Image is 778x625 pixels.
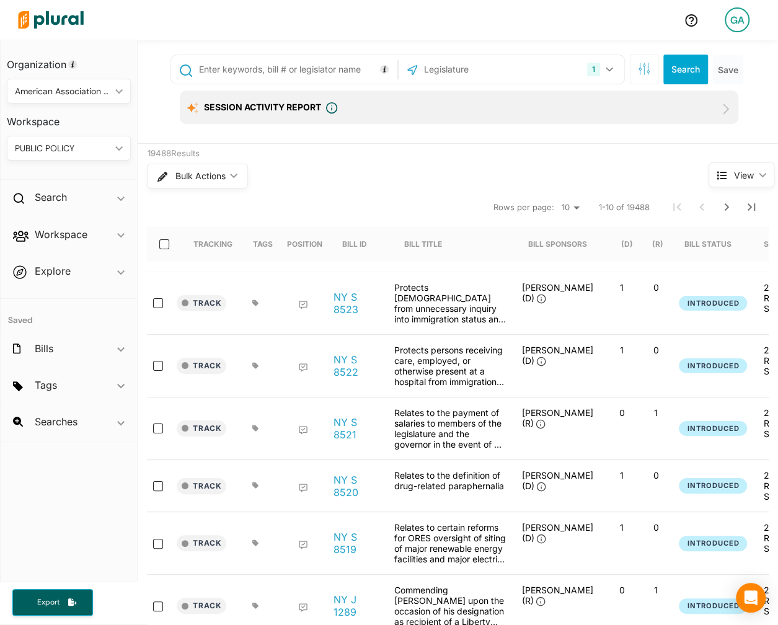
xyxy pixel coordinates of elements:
[67,59,78,70] div: Tooltip anchor
[286,227,322,262] div: Position
[342,239,366,249] div: Bill ID
[404,227,453,262] div: Bill Title
[177,535,226,551] button: Track
[387,407,511,450] div: Relates to the payment of salaries to members of the legislature and the governor in the event of...
[252,602,259,609] div: Add tags
[35,415,77,428] h2: Searches
[7,47,131,74] h3: Organization
[684,239,731,249] div: Bill Status
[679,296,747,311] button: Introduced
[736,583,766,613] div: Open Intercom Messenger
[333,353,380,378] a: NY S 8522
[298,483,308,493] div: Add Position Statement
[159,239,169,249] input: select-all-rows
[521,470,593,491] span: [PERSON_NAME] (D)
[379,64,390,75] div: Tooltip anchor
[679,536,747,551] button: Introduced
[7,104,131,131] h3: Workspace
[342,227,378,262] div: Bill ID
[197,58,394,81] input: Enter keywords, bill # or legislator name
[153,481,163,491] input: select-row-state-ny-2025_2026-s8520
[689,195,714,219] button: Previous Page
[387,470,511,502] div: Relates to the definition of drug-related paraphernalia
[528,239,586,249] div: Bill Sponsors
[177,358,226,374] button: Track
[587,63,600,76] div: 1
[521,282,593,303] span: [PERSON_NAME] (D)
[333,474,380,499] a: NY S 8520
[643,470,668,481] p: 0
[203,102,320,112] span: Session Activity Report
[714,195,739,219] button: Next Page
[609,282,634,293] p: 1
[643,585,668,595] p: 1
[521,407,593,428] span: [PERSON_NAME] (R)
[387,522,511,564] div: Relates to certain reforms for ORES oversight of siting of major renewable energy facilities and ...
[521,345,593,366] span: [PERSON_NAME] (D)
[643,522,668,533] p: 0
[147,164,248,188] button: Bulk Actions
[298,425,308,435] div: Add Position Statement
[15,85,110,98] div: American Association of Public Policy Professionals
[252,539,259,547] div: Add tags
[177,598,226,614] button: Track
[715,2,759,37] a: GA
[252,227,272,262] div: Tags
[609,470,634,481] p: 1
[599,202,650,214] span: 1-10 of 19488
[153,539,163,549] input: select-row-state-ny-2025_2026-s8519
[663,55,708,84] button: Search
[521,585,593,606] span: [PERSON_NAME] (R)
[713,55,743,84] button: Save
[153,601,163,611] input: select-row-state-ny-2025_2026-j1289
[286,239,322,249] div: Position
[725,7,749,32] div: GA
[684,227,742,262] div: Bill Status
[679,478,747,494] button: Introduced
[35,342,53,355] h2: Bills
[621,227,632,262] div: (D)
[177,420,226,437] button: Track
[35,190,67,204] h2: Search
[609,585,634,595] p: 0
[298,300,308,310] div: Add Position Statement
[252,482,259,489] div: Add tags
[609,345,634,355] p: 1
[12,589,93,616] button: Export
[252,299,259,307] div: Add tags
[739,195,764,219] button: Last Page
[333,291,380,316] a: NY S 8523
[15,142,110,155] div: PUBLIC POLICY
[252,239,272,249] div: Tags
[679,358,747,374] button: Introduced
[493,202,554,214] span: Rows per page:
[621,239,632,249] div: (D)
[177,295,226,311] button: Track
[333,416,380,441] a: NY S 8521
[638,63,650,73] span: Search Filters
[679,421,747,437] button: Introduced
[193,239,232,249] div: Tracking
[643,282,668,293] p: 0
[609,407,634,418] p: 0
[652,239,663,249] div: (R)
[333,531,380,556] a: NY S 8519
[193,227,232,262] div: Tracking
[153,361,163,371] input: select-row-state-ny-2025_2026-s8522
[609,522,634,533] p: 1
[387,282,511,324] div: Protects [DEMOGRAPHIC_DATA] from unnecessary inquiry into immigration status and restricting fede...
[29,597,68,608] span: Export
[35,264,71,278] h2: Explore
[35,378,57,392] h2: Tags
[734,169,754,182] span: View
[643,345,668,355] p: 0
[521,522,593,543] span: [PERSON_NAME] (D)
[175,172,225,180] span: Bulk Actions
[404,239,441,249] div: Bill Title
[147,148,661,160] div: 19488 Results
[643,407,668,418] p: 1
[298,603,308,613] div: Add Position Statement
[153,298,163,308] input: select-row-state-ny-2025_2026-s8523
[387,345,511,387] div: Protects persons receiving care, employed, or otherwise present at a hospital from immigration ar...
[528,227,586,262] div: Bill Sponsors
